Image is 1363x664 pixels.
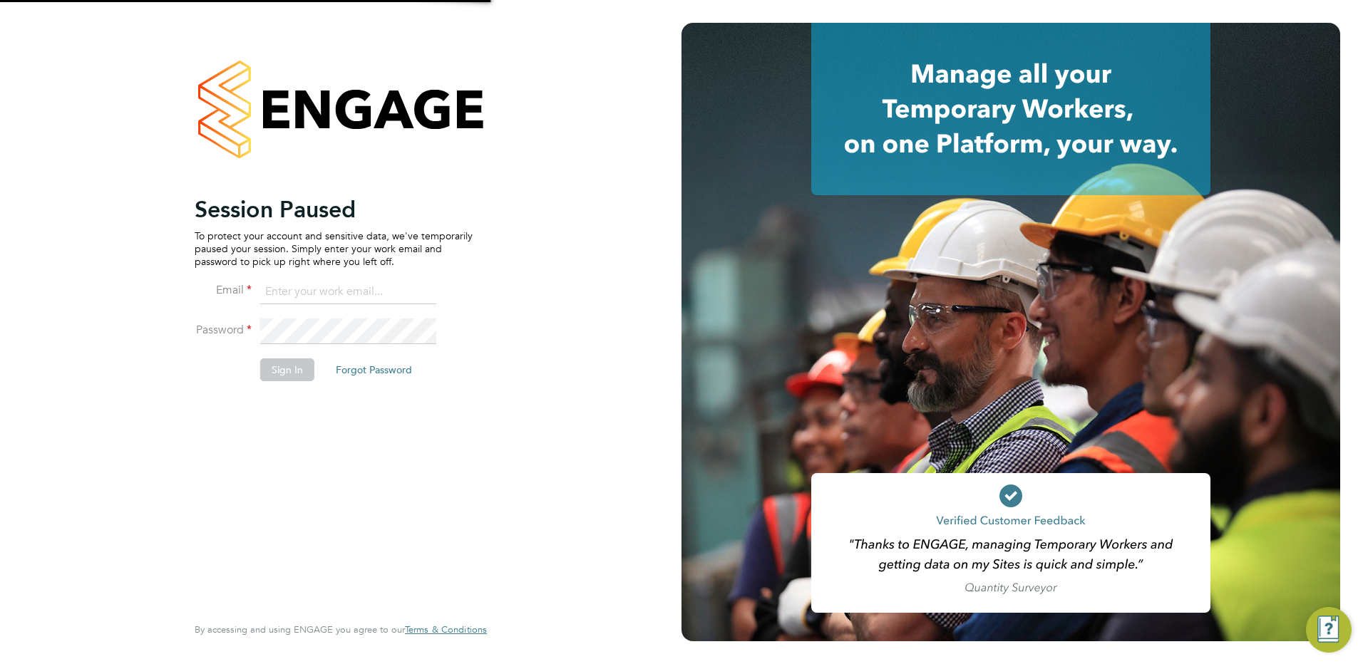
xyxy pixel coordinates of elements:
[195,323,252,338] label: Password
[195,283,252,298] label: Email
[324,358,423,381] button: Forgot Password
[260,358,314,381] button: Sign In
[195,195,473,224] h2: Session Paused
[195,229,473,269] p: To protect your account and sensitive data, we've temporarily paused your session. Simply enter y...
[1306,607,1352,653] button: Engage Resource Center
[405,623,487,636] span: Terms & Conditions
[195,623,487,636] span: By accessing and using ENGAGE you agree to our
[260,279,436,305] input: Enter your work email...
[405,624,487,636] a: Terms & Conditions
